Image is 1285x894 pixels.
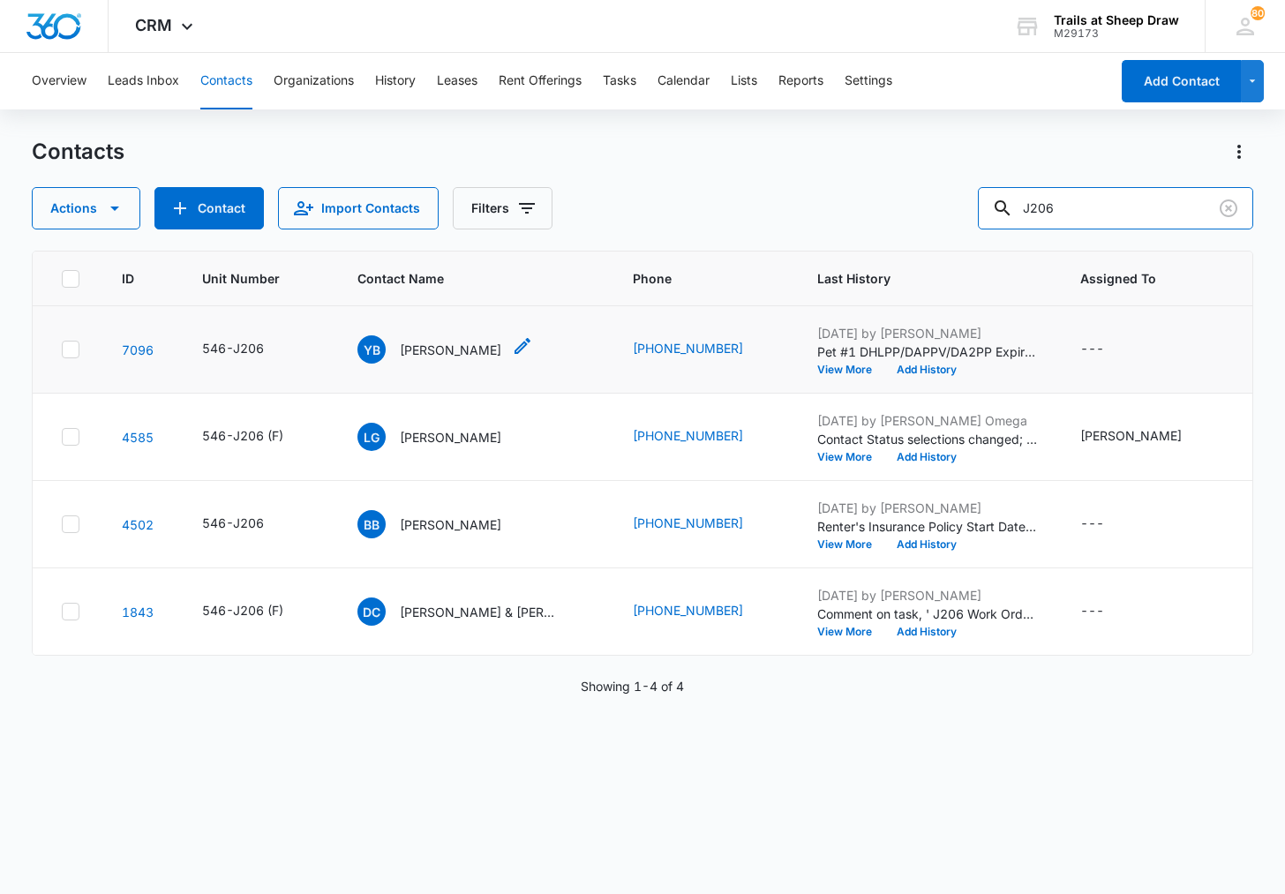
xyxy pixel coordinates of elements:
div: Phone - (970) 534-8509 - Select to Edit Field [633,601,775,622]
a: Navigate to contact details page for Daniel Castaneda Lopez & Lesly Ayala Rocha [122,605,154,620]
div: Assigned To - - Select to Edit Field [1080,339,1136,360]
span: Unit Number [202,269,315,288]
button: History [375,53,416,109]
button: View More [817,627,884,637]
div: 546-J206 (F) [202,601,283,620]
button: Organizations [274,53,354,109]
div: 546-J206 (F) [202,426,283,445]
button: Leases [437,53,477,109]
button: Actions [32,187,140,229]
button: Add Contact [1122,60,1241,102]
div: --- [1080,601,1104,622]
div: Unit Number - 546-J206 (F) - Select to Edit Field [202,601,315,622]
div: account id [1054,27,1179,40]
p: [PERSON_NAME] & [PERSON_NAME] [400,603,559,621]
h1: Contacts [32,139,124,165]
div: 546-J206 [202,339,264,357]
a: Navigate to contact details page for Lilianna Gallardo [122,430,154,445]
div: Phone - (970) 584-6331 - Select to Edit Field [633,514,775,535]
div: Phone - (970) 381-8689 - Select to Edit Field [633,426,775,447]
button: Calendar [658,53,710,109]
span: Last History [817,269,1012,288]
span: ID [122,269,134,288]
p: Showing 1-4 of 4 [581,677,684,695]
div: Unit Number - 546-J206 - Select to Edit Field [202,514,296,535]
div: --- [1080,339,1104,360]
div: notifications count [1251,6,1265,20]
span: BB [357,510,386,538]
div: account name [1054,13,1179,27]
button: Add Contact [154,187,264,229]
div: Contact Name - Bethany Braband - Select to Edit Field [357,510,533,538]
a: [PHONE_NUMBER] [633,514,743,532]
span: CRM [135,16,172,34]
button: Lists [731,53,757,109]
span: Contact Name [357,269,565,288]
a: [PHONE_NUMBER] [633,601,743,620]
p: [DATE] by [PERSON_NAME] Omega [817,411,1038,430]
p: [PERSON_NAME] [400,428,501,447]
div: Assigned To - Sydnee Powell - Select to Edit Field [1080,426,1214,447]
button: Add History [884,539,969,550]
button: Filters [453,187,552,229]
a: [PHONE_NUMBER] [633,426,743,445]
button: Overview [32,53,86,109]
input: Search Contacts [978,187,1253,229]
div: Assigned To - - Select to Edit Field [1080,601,1136,622]
p: [DATE] by [PERSON_NAME] [817,324,1038,342]
button: View More [817,452,884,462]
button: Settings [845,53,892,109]
div: Contact Name - Daniel Castaneda Lopez & Lesly Ayala Rocha - Select to Edit Field [357,597,590,626]
a: [PHONE_NUMBER] [633,339,743,357]
p: Pet #1 DHLPP/DAPPV/DA2PP Expiration Date changed from [DATE] to [DATE]. [817,342,1038,361]
button: Clear [1214,194,1243,222]
p: Renter's Insurance Policy Start Date changed from [DATE] to [DATE]. [817,517,1038,536]
button: Rent Offerings [499,53,582,109]
div: Assigned To - - Select to Edit Field [1080,514,1136,535]
p: [DATE] by [PERSON_NAME] [817,499,1038,517]
a: Navigate to contact details page for Yulonda Braband [122,342,154,357]
p: Comment on task, ' J206 Work Order ' "Moved strike plate back to help the latch to lock better, a... [817,605,1038,623]
div: Unit Number - 546-J206 (F) - Select to Edit Field [202,426,315,447]
div: 546-J206 [202,514,264,532]
span: Assigned To [1080,269,1188,288]
button: Contacts [200,53,252,109]
button: Import Contacts [278,187,439,229]
p: Contact Status selections changed; None was removed and Former Resident was added. [817,430,1038,448]
button: View More [817,539,884,550]
div: Contact Name - Yulonda Braband - Select to Edit Field [357,335,533,364]
p: [PERSON_NAME] [400,515,501,534]
button: Actions [1225,138,1253,166]
button: Add History [884,627,969,637]
div: Contact Name - Lilianna Gallardo - Select to Edit Field [357,423,533,451]
button: Leads Inbox [108,53,179,109]
p: [DATE] by [PERSON_NAME] [817,586,1038,605]
span: Phone [633,269,749,288]
button: Tasks [603,53,636,109]
span: LG [357,423,386,451]
span: DC [357,597,386,626]
button: Add History [884,364,969,375]
p: [PERSON_NAME] [400,341,501,359]
span: YB [357,335,386,364]
span: 80 [1251,6,1265,20]
div: Unit Number - 546-J206 - Select to Edit Field [202,339,296,360]
a: Navigate to contact details page for Bethany Braband [122,517,154,532]
button: Add History [884,452,969,462]
button: Reports [778,53,823,109]
div: --- [1080,514,1104,535]
button: View More [817,364,884,375]
div: Phone - (970) 576-5122 - Select to Edit Field [633,339,775,360]
div: [PERSON_NAME] [1080,426,1182,445]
